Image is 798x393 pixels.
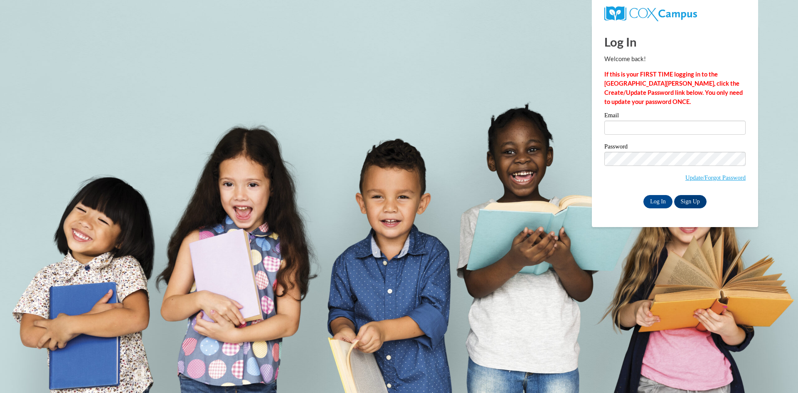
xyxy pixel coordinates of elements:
[604,6,697,21] img: COX Campus
[604,54,746,64] p: Welcome back!
[604,33,746,50] h1: Log In
[604,143,746,152] label: Password
[604,10,697,17] a: COX Campus
[643,195,672,208] input: Log In
[604,71,743,105] strong: If this is your FIRST TIME logging in to the [GEOGRAPHIC_DATA][PERSON_NAME], click the Create/Upd...
[604,112,746,121] label: Email
[685,174,746,181] a: Update/Forgot Password
[674,195,707,208] a: Sign Up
